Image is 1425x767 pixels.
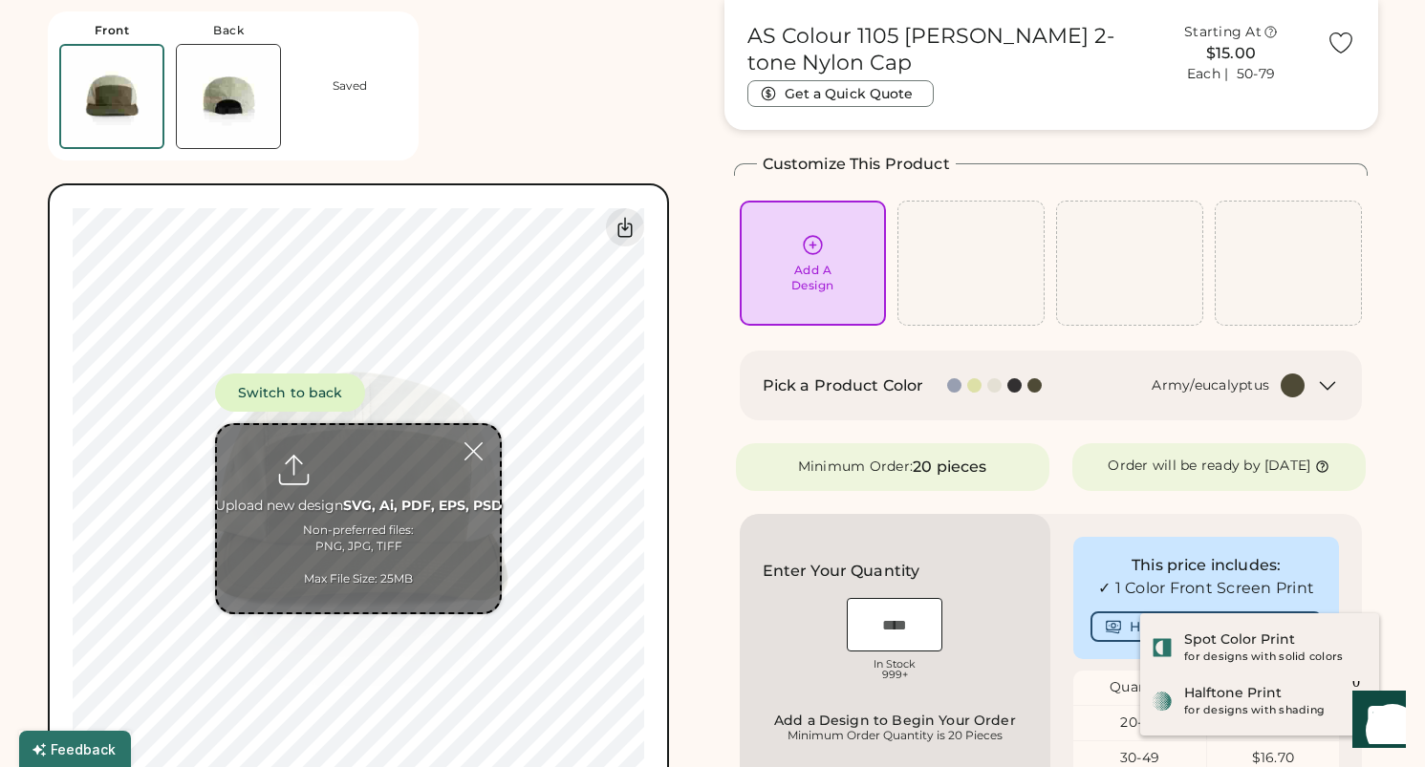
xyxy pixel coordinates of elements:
div: Saved [333,78,367,94]
div: Quantity [1073,678,1206,697]
div: Back [213,23,244,38]
div: 20 pieces [913,456,986,479]
div: In Stock 999+ [847,659,942,680]
div: Front [95,23,130,38]
img: halftone-view-green.svg [1152,691,1173,712]
h2: Enter Your Quantity [763,560,920,583]
div: Minimum Order Quantity is 20 Pieces [768,728,1023,743]
div: $15.00 [1148,42,1315,65]
img: AS Colour 1105 Army/eucalyptus Front Thumbnail [61,46,162,147]
div: This price includes: [1090,554,1322,577]
strong: SVG, Ai, PDF, EPS, PSD [343,497,503,514]
h1: AS Colour 1105 [PERSON_NAME] 2-tone Nylon Cap [747,23,1136,76]
button: Get a Quick Quote [747,80,934,107]
button: Switch to back [215,373,365,412]
img: AS Colour 1105 Army/eucalyptus Back Thumbnail [177,45,280,148]
div: 20-29 [1073,714,1205,733]
div: Order will be ready by [1108,457,1261,476]
div: ✓ 1 Color Front Screen Print [1090,577,1322,600]
div: Starting At [1184,23,1262,42]
div: Download Front Mockup [606,208,644,246]
div: Army/eucalyptus [1152,376,1269,395]
div: Upload new design [215,497,503,516]
div: Halftone Print [1184,684,1282,703]
iframe: Front Chat [1334,681,1416,763]
div: for designs with solid colors [1184,650,1368,665]
h2: Pick a Product Color [763,374,924,397]
div: [DATE] [1264,457,1311,476]
div: Spot Color Print [1184,630,1295,650]
div: Each | 50-79 [1187,65,1275,84]
button: How does pricing work? [1090,611,1322,642]
h2: Customize This Product [763,153,950,176]
div: for designs with shading [1184,703,1368,718]
img: spot-color-green.svg [1152,637,1173,658]
div: Add a Design to Begin Your Order [768,713,1023,728]
div: Minimum Order: [798,458,914,477]
div: Add A Design [791,263,834,293]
